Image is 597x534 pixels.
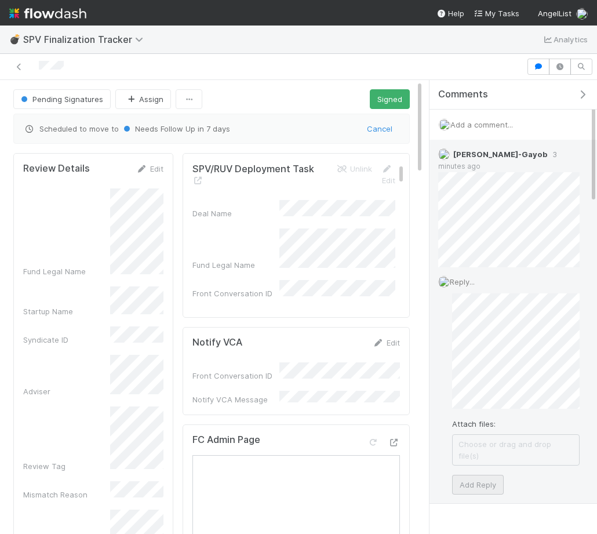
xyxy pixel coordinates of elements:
[192,337,242,348] h5: Notify VCA
[192,164,325,186] h5: SPV/RUV Deployment Task
[23,489,110,500] div: Mismatch Reason
[452,475,504,495] button: Add Reply
[19,95,103,104] span: Pending Signatures
[370,89,410,109] button: Signed
[9,3,86,23] img: logo-inverted-e16ddd16eac7371096b0.svg
[474,9,519,18] span: My Tasks
[452,418,496,430] label: Attach files:
[23,163,90,175] h5: Review Details
[192,208,279,219] div: Deal Name
[13,89,111,109] button: Pending Signatures
[23,306,110,317] div: Startup Name
[121,124,195,133] span: Needs Follow Up
[192,434,260,446] h5: FC Admin Page
[538,9,571,18] span: AngelList
[192,370,279,382] div: Front Conversation ID
[192,288,279,299] div: Front Conversation ID
[192,259,279,271] div: Fund Legal Name
[438,148,450,160] img: avatar_45aa71e2-cea6-4b00-9298-a0421aa61a2d.png
[136,164,163,173] a: Edit
[438,276,450,288] img: avatar_18c010e4-930e-4480-823a-7726a265e9dd.png
[381,164,395,185] a: Edit
[359,119,400,139] button: Cancel
[453,435,579,465] span: Choose or drag and drop file(s)
[474,8,519,19] a: My Tasks
[438,89,488,100] span: Comments
[336,164,372,173] a: Unlink
[542,32,588,46] a: Analytics
[23,334,110,346] div: Syndicate ID
[453,150,548,159] span: [PERSON_NAME]-Gayob
[23,34,149,45] span: SPV Finalization Tracker
[439,119,450,130] img: avatar_18c010e4-930e-4480-823a-7726a265e9dd.png
[450,120,513,129] span: Add a comment...
[23,123,359,135] span: Scheduled to move to in 7 days
[23,386,110,397] div: Adviser
[576,8,588,20] img: avatar_18c010e4-930e-4480-823a-7726a265e9dd.png
[23,266,110,277] div: Fund Legal Name
[115,89,171,109] button: Assign
[23,460,110,472] div: Review Tag
[450,277,475,286] span: Reply...
[192,394,279,405] div: Notify VCA Message
[373,338,400,347] a: Edit
[436,8,464,19] div: Help
[9,34,21,44] span: 💣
